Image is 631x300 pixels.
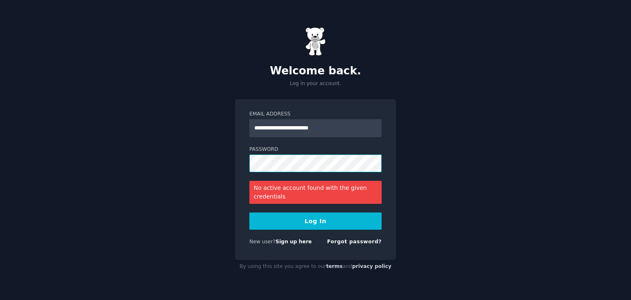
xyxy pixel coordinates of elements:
[327,239,382,245] a: Forgot password?
[352,263,391,269] a: privacy policy
[249,212,382,230] button: Log In
[249,181,382,204] div: No active account found with the given credentials
[249,146,382,153] label: Password
[235,80,396,88] p: Log in your account.
[235,65,396,78] h2: Welcome back.
[326,263,343,269] a: terms
[276,239,312,245] a: Sign up here
[249,239,276,245] span: New user?
[249,111,382,118] label: Email Address
[235,260,396,273] div: By using this site you agree to our and
[305,27,326,56] img: Gummy Bear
